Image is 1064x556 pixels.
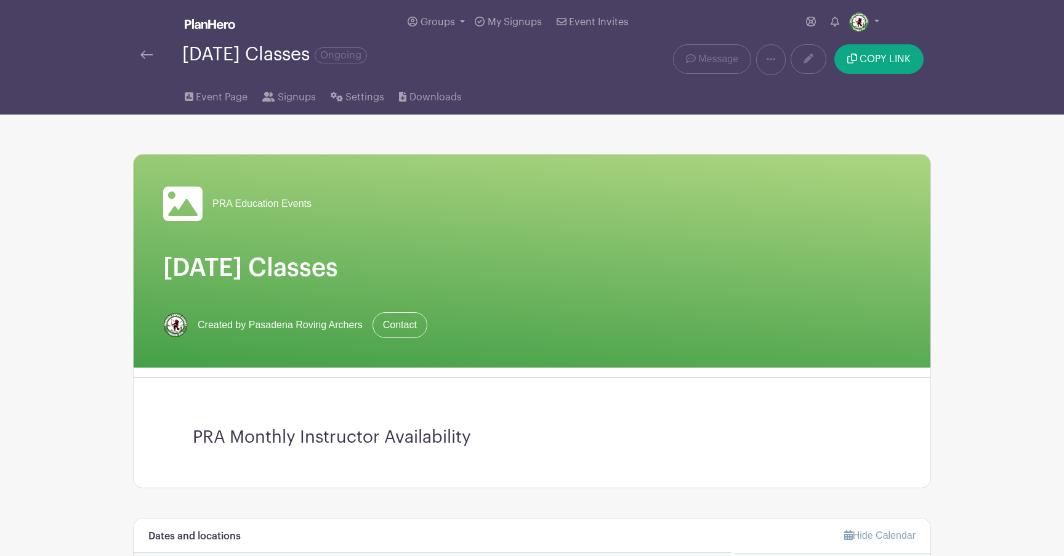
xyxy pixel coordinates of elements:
[163,313,188,337] img: 66f2d46b4c10d30b091a0621_Mask%20group.png
[849,12,869,32] img: 66f2d46b4c10d30b091a0621_Mask%20group.png
[185,75,248,115] a: Event Page
[673,44,751,74] a: Message
[185,19,235,29] img: logo_white-6c42ec7e38ccf1d336a20a19083b03d10ae64f83f12c07503d8b9e83406b4c7d.svg
[488,17,542,27] span: My Signups
[409,90,462,105] span: Downloads
[182,44,367,65] div: [DATE] Classes
[399,75,461,115] a: Downloads
[345,90,384,105] span: Settings
[698,52,738,66] span: Message
[834,44,924,74] button: COPY LINK
[373,312,427,338] a: Contact
[331,75,384,115] a: Settings
[193,427,871,448] h3: PRA Monthly Instructor Availability
[278,90,316,105] span: Signups
[315,47,367,63] span: Ongoing
[421,17,455,27] span: Groups
[860,54,911,64] span: COPY LINK
[163,253,901,283] h1: [DATE] Classes
[569,17,629,27] span: Event Invites
[196,90,248,105] span: Event Page
[148,531,241,542] h6: Dates and locations
[140,50,153,59] img: back-arrow-29a5d9b10d5bd6ae65dc969a981735edf675c4d7a1fe02e03b50dbd4ba3cdb55.svg
[212,196,312,211] span: PRA Education Events
[198,318,363,332] span: Created by Pasadena Roving Archers
[844,530,916,541] a: Hide Calendar
[262,75,315,115] a: Signups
